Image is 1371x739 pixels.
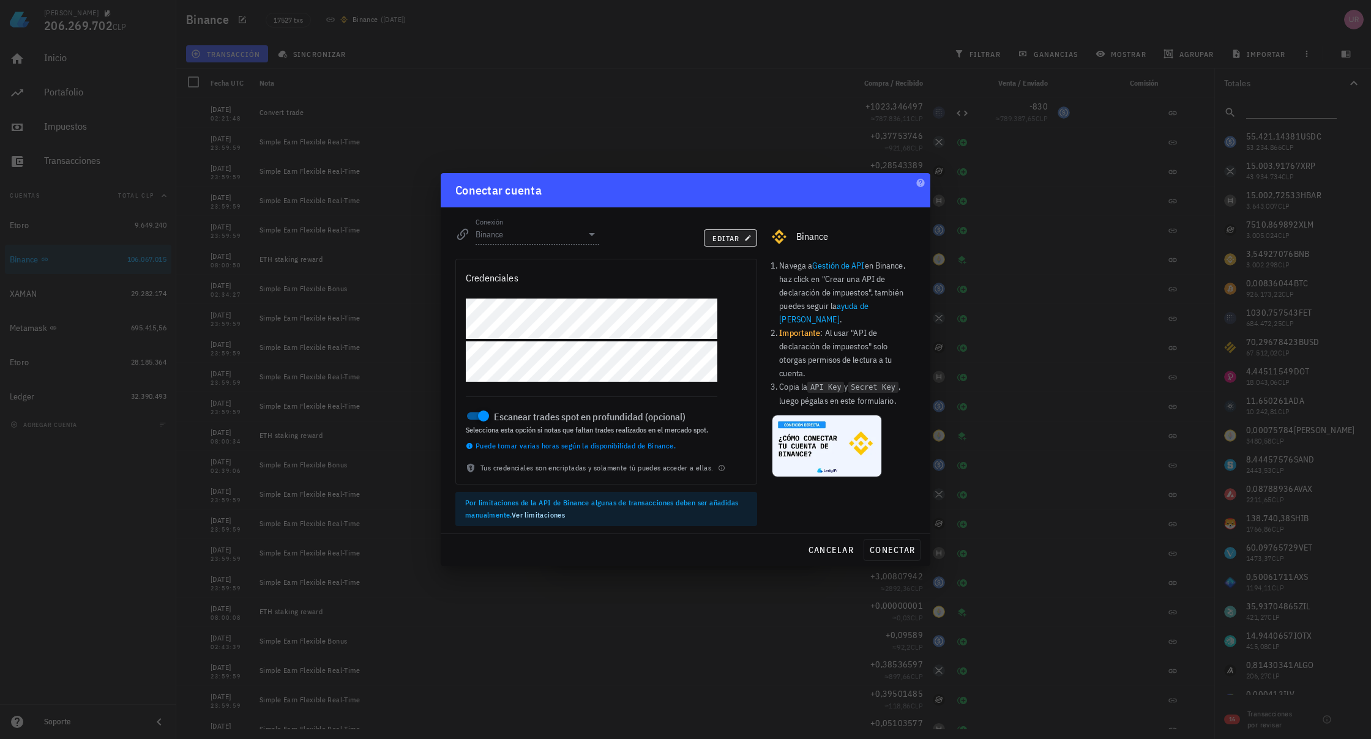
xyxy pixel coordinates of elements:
button: conectar [864,539,921,561]
label: Escanear trades spot en profundidad (opcional) [494,410,717,423]
label: Conexión [476,217,503,226]
div: Credenciales [466,269,518,286]
div: Conectar cuenta [455,180,542,200]
a: Gestión de API [812,260,864,271]
div: Puede tomar varias horas según la disponibilidad de Binance. [466,440,717,452]
code: Secret Key [848,382,898,393]
li: : Al usar "API de declaración de impuestos" solo otorgas permisos de lectura a tu cuenta. [779,326,916,380]
li: Navega a en Binance, haz click en "Crear una API de declaración de impuestos", también puedes seg... [779,259,916,326]
span: cancelar [808,544,854,555]
button: cancelar [803,539,859,561]
button: editar [704,229,757,247]
div: Selecciona esta opción si notas que faltan trades realizados en el mercado spot. [466,426,717,434]
div: Binance [796,231,916,242]
b: Importante [779,327,820,338]
div: Tus credenciales son encriptadas y solamente tú puedes acceder a ellas. [456,462,756,484]
span: editar [712,234,749,243]
li: Copia la y , luego pégalas en este formulario. [779,380,916,407]
a: Ver limitaciones [512,510,565,519]
div: Por limitaciones de la API de Binance algunas de transacciones deben ser añadidas manualmente. [465,497,747,521]
code: API Key [807,382,844,393]
span: conectar [869,544,915,555]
